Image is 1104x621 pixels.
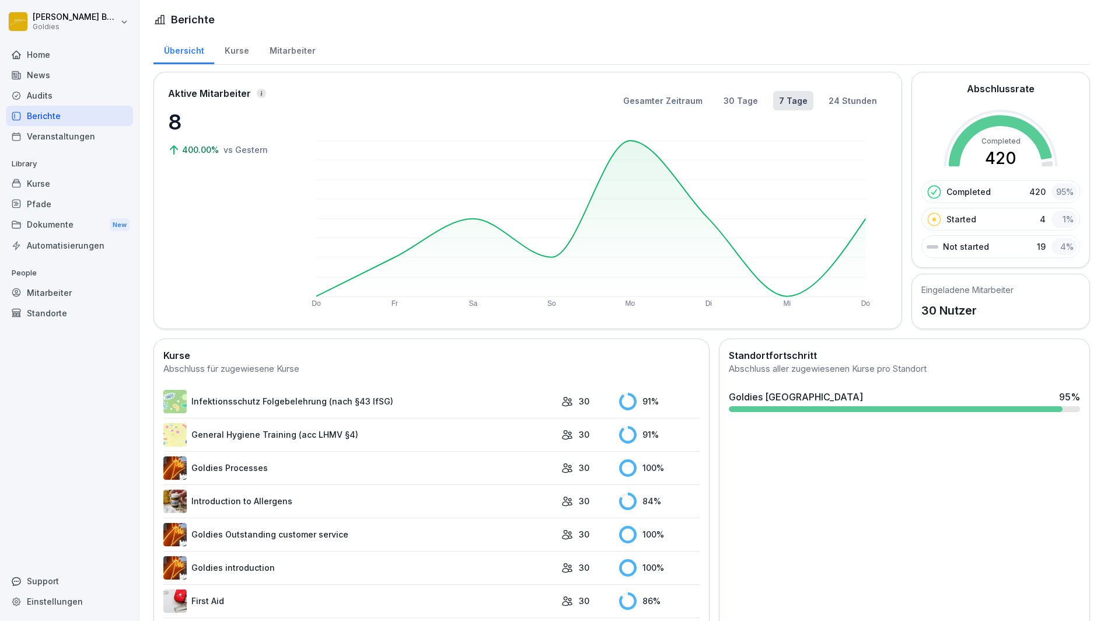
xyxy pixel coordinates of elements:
[163,556,556,580] a: Goldies introduction
[617,91,708,110] button: Gesamter Zeitraum
[163,423,187,446] img: rd8noi9myd5hshrmayjayi2t.png
[619,393,700,410] div: 91 %
[579,528,589,540] p: 30
[110,218,130,232] div: New
[1037,240,1046,253] p: 19
[548,299,557,308] text: So
[6,214,133,236] a: DokumenteNew
[33,23,118,31] p: Goldies
[729,390,863,404] div: Goldies [GEOGRAPHIC_DATA]
[33,12,118,22] p: [PERSON_NAME] Buhren
[579,561,589,574] p: 30
[967,82,1035,96] h2: Abschlussrate
[718,91,764,110] button: 30 Tage
[163,523,556,546] a: Goldies Outstanding customer service
[579,395,589,407] p: 30
[784,299,791,308] text: Mi
[705,299,712,308] text: Di
[6,591,133,612] a: Einstellungen
[168,86,251,100] p: Aktive Mitarbeiter
[921,302,1014,319] p: 30 Nutzer
[1029,186,1046,198] p: 420
[579,595,589,607] p: 30
[163,456,187,480] img: dstmp2epwm636xymg8o1eqib.png
[946,186,991,198] p: Completed
[312,299,321,308] text: Do
[1059,390,1080,404] div: 95 %
[214,34,259,64] a: Kurse
[163,589,556,613] a: First Aid
[163,556,187,580] img: xhwwoh3j1t8jhueqc8254ve9.png
[171,12,215,27] h1: Berichte
[862,299,871,308] text: Do
[163,362,700,376] div: Abschluss für zugewiesene Kurse
[153,34,214,64] a: Übersicht
[579,428,589,441] p: 30
[619,426,700,444] div: 91 %
[6,106,133,126] a: Berichte
[6,303,133,323] a: Standorte
[619,526,700,543] div: 100 %
[469,299,478,308] text: Sa
[259,34,326,64] a: Mitarbeiter
[619,459,700,477] div: 100 %
[6,85,133,106] a: Audits
[6,235,133,256] a: Automatisierungen
[6,126,133,146] a: Veranstaltungen
[163,456,556,480] a: Goldies Processes
[943,240,989,253] p: Not started
[163,423,556,446] a: General Hygiene Training (acc LHMV §4)
[163,523,187,546] img: p739flnsdh8gpse8zjqpm4at.png
[6,173,133,194] a: Kurse
[168,106,285,138] p: 8
[724,385,1085,417] a: Goldies [GEOGRAPHIC_DATA]95%
[1051,238,1077,255] div: 4 %
[921,284,1014,296] h5: Eingeladene Mitarbeiter
[6,282,133,303] a: Mitarbeiter
[182,144,221,156] p: 400.00%
[6,194,133,214] a: Pfade
[6,44,133,65] a: Home
[6,214,133,236] div: Dokumente
[163,490,187,513] img: dxikevl05c274fqjcx4fmktu.png
[773,91,813,110] button: 7 Tage
[1051,183,1077,200] div: 95 %
[729,362,1080,376] div: Abschluss aller zugewiesenen Kurse pro Standort
[163,390,556,413] a: Infektionsschutz Folgebelehrung (nach §43 IfSG)
[163,589,187,613] img: ovcsqbf2ewum2utvc3o527vw.png
[6,264,133,282] p: People
[619,559,700,577] div: 100 %
[1040,213,1046,225] p: 4
[6,155,133,173] p: Library
[163,390,187,413] img: tgff07aey9ahi6f4hltuk21p.png
[729,348,1080,362] h2: Standortfortschritt
[1051,211,1077,228] div: 1 %
[392,299,398,308] text: Fr
[823,91,883,110] button: 24 Stunden
[619,592,700,610] div: 86 %
[579,462,589,474] p: 30
[163,348,700,362] h2: Kurse
[626,299,635,308] text: Mo
[223,144,268,156] p: vs Gestern
[163,490,556,513] a: Introduction to Allergens
[579,495,589,507] p: 30
[6,65,133,85] a: News
[619,493,700,510] div: 84 %
[6,571,133,591] div: Support
[946,213,976,225] p: Started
